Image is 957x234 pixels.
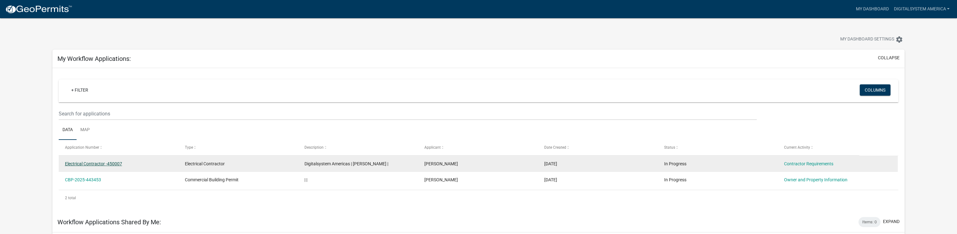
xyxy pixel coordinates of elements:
a: My Dashboard [853,3,891,15]
span: Status [664,145,675,150]
a: + Filter [66,84,93,96]
span: 07/15/2025 [544,161,557,166]
span: Type [185,145,193,150]
a: Contractor Requirements [784,161,833,166]
span: 06/30/2025 [544,177,557,182]
a: Digitalsystem America [891,3,952,15]
a: Owner and Property Information [784,177,847,182]
span: Commercial Building Permit [185,177,238,182]
span: In Progress [664,161,686,166]
h5: Workflow Applications Shared By Me: [57,218,161,226]
a: Map [77,120,94,140]
span: Description [304,145,324,150]
datatable-header-cell: Description [298,140,418,155]
span: Current Activity [784,145,810,150]
span: Electrical Contractor [185,161,224,166]
span: Date Created [544,145,566,150]
a: Data [59,120,77,140]
span: Digitalsystem Americas | Nicole Huang | [304,161,388,166]
datatable-header-cell: Type [179,140,298,155]
span: My Dashboard Settings [840,36,894,43]
span: Yunfei He [424,161,458,166]
span: Applicant [424,145,441,150]
span: In Progress [664,177,686,182]
datatable-header-cell: Status [658,140,778,155]
div: 2 total [59,190,898,206]
span: | | [304,177,307,182]
a: CBP-2025-443453 [65,177,101,182]
datatable-header-cell: Application Number [59,140,179,155]
h5: My Workflow Applications: [57,55,131,62]
button: My Dashboard Settingssettings [835,33,908,45]
div: collapse [52,68,904,212]
span: Yunfei He [424,177,458,182]
div: Items: 0 [858,217,880,227]
span: Application Number [65,145,99,150]
datatable-header-cell: Current Activity [778,140,898,155]
button: expand [883,218,900,225]
input: Search for applications [59,107,756,120]
datatable-header-cell: Applicant [418,140,538,155]
i: settings [895,36,903,43]
a: Electrical Contractor -450007 [65,161,122,166]
button: collapse [878,55,900,61]
button: Columns [860,84,890,96]
datatable-header-cell: Date Created [538,140,658,155]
